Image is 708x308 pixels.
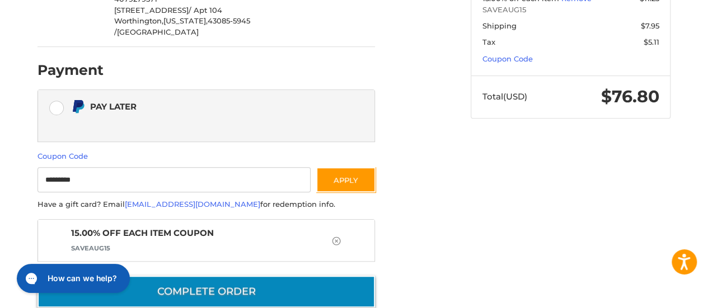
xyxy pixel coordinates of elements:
[71,227,328,240] span: Coupon
[37,276,375,307] button: Complete order
[482,4,659,16] span: SAVEAUG15
[482,21,517,30] span: Shipping
[644,37,659,46] span: $5.11
[71,228,171,238] span: 15.00% off each item
[125,200,260,209] a: [EMAIL_ADDRESS][DOMAIN_NAME]
[482,54,533,63] a: Coupon Code
[601,86,659,107] span: $76.80
[117,27,199,36] span: [GEOGRAPHIC_DATA]
[114,6,189,15] span: [STREET_ADDRESS]
[71,119,305,128] iframe: PayPal Message 1
[114,16,250,36] span: 43085-5945 /
[37,199,375,210] div: Have a gift card? Email for redemption info.
[482,91,527,102] span: Total (USD)
[37,61,104,79] h2: Payment
[37,167,311,192] input: Gift Certificate or Coupon Code
[482,37,495,46] span: Tax
[71,99,85,113] img: Pay Later icon
[316,167,376,192] button: Apply
[616,278,708,308] iframe: Reseñas de Clientes en Google
[641,21,659,30] span: $7.95
[37,151,88,160] a: Coupon Code
[163,16,208,25] span: [US_STATE],
[114,16,163,25] span: Worthington,
[71,244,110,252] span: SAVEAUG15
[90,97,304,116] div: Pay Later
[11,260,133,297] iframe: Gorgias live chat messenger
[189,6,222,15] span: / Apt 104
